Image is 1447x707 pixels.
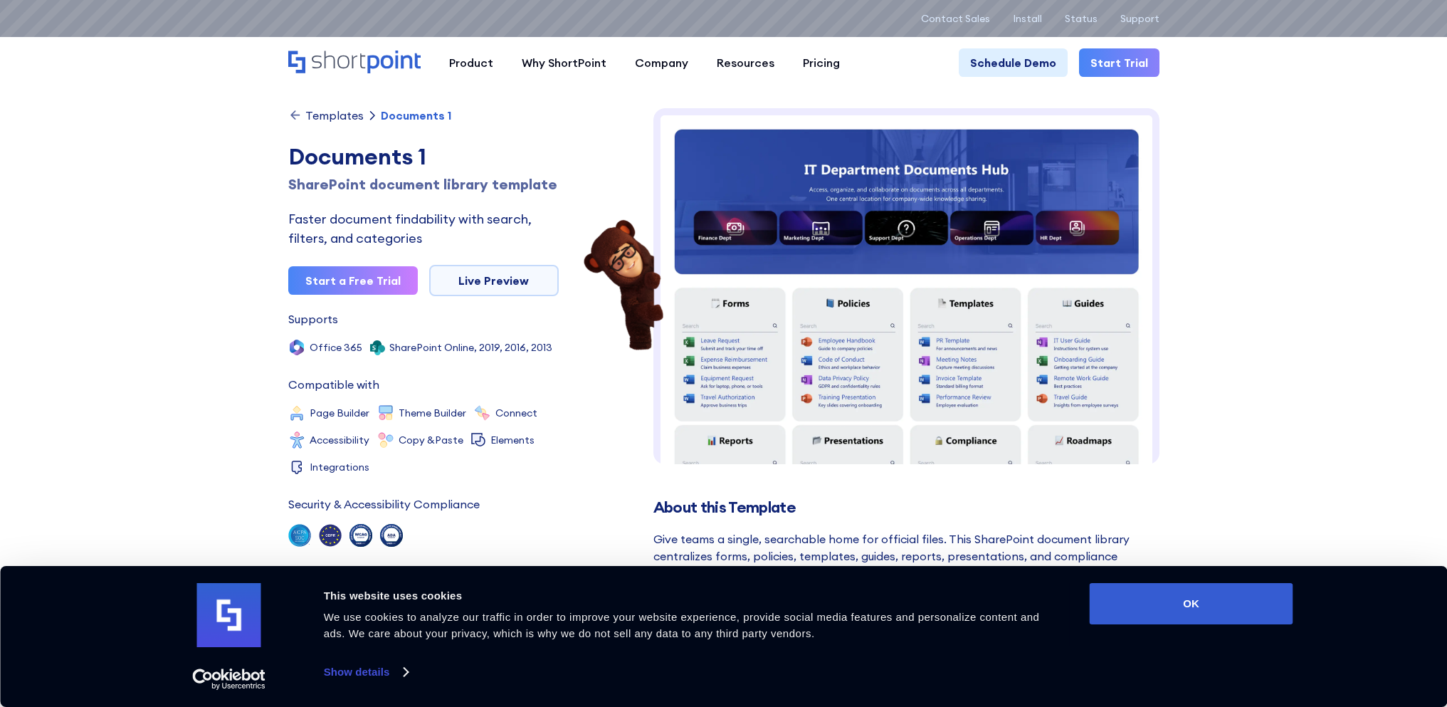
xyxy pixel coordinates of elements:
[703,48,789,77] a: Resources
[429,265,559,296] a: Live Preview
[507,48,621,77] a: Why ShortPoint
[310,462,369,472] div: Integrations
[789,48,854,77] a: Pricing
[167,669,291,690] a: Usercentrics Cookiebot - opens in a new window
[959,48,1068,77] a: Schedule Demo
[324,611,1040,639] span: We use cookies to analyze our traffic in order to improve your website experience, provide social...
[490,435,535,445] div: Elements
[1090,583,1293,624] button: OK
[803,54,840,71] div: Pricing
[1013,13,1042,24] a: Install
[381,110,451,121] div: Documents 1
[653,498,1159,516] h2: About this Template
[288,524,311,547] img: soc 2
[621,48,703,77] a: Company
[324,661,408,683] a: Show details
[310,408,369,418] div: Page Builder
[389,342,552,352] div: SharePoint Online, 2019, 2016, 2013
[288,379,379,390] div: Compatible with
[197,583,261,647] img: logo
[288,51,421,75] a: Home
[399,408,466,418] div: Theme Builder
[1079,48,1159,77] a: Start Trial
[310,435,369,445] div: Accessibility
[495,408,537,418] div: Connect
[635,54,688,71] div: Company
[449,54,493,71] div: Product
[305,110,364,121] div: Templates
[288,266,418,295] a: Start a Free Trial
[310,342,362,352] div: Office 365
[288,174,559,195] h1: SharePoint document library template
[1120,13,1159,24] a: Support
[399,435,463,445] div: Copy &Paste
[717,54,774,71] div: Resources
[522,54,606,71] div: Why ShortPoint
[288,209,559,248] div: Faster document findability with search, filters, and categories
[324,587,1058,604] div: This website uses cookies
[921,13,990,24] a: Contact Sales
[435,48,507,77] a: Product
[288,140,559,174] div: Documents 1
[288,108,364,122] a: Templates
[1065,13,1098,24] a: Status
[653,530,1159,650] div: Give teams a single, searchable home for official files. This SharePoint document library central...
[288,313,338,325] div: Supports
[288,498,480,510] div: Security & Accessibility Compliance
